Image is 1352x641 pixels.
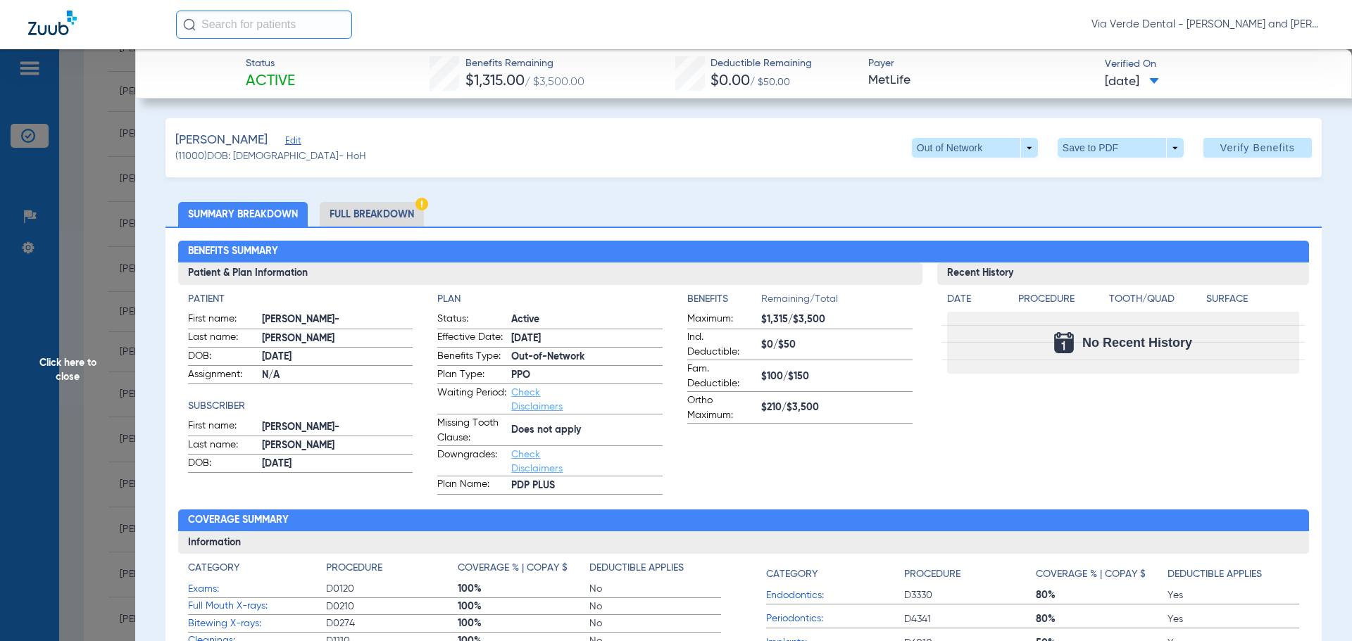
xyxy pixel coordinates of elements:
span: Benefits Remaining [465,56,584,71]
span: 100% [458,599,589,614]
span: Last name: [188,330,257,347]
span: 80% [1036,588,1168,602]
img: Search Icon [183,18,196,31]
button: Verify Benefits [1203,138,1312,158]
h2: Coverage Summary [178,509,1310,532]
span: No [589,582,721,596]
h4: Benefits [687,292,761,307]
button: Out of Network [912,138,1038,158]
span: [PERSON_NAME] [262,331,413,346]
span: D4341 [904,612,1036,626]
span: First name: [188,419,257,436]
span: $1,315.00 [465,74,525,89]
h4: Category [188,561,239,576]
span: 100% [458,616,589,630]
span: Verified On [1105,57,1329,72]
span: Maximum: [687,312,756,329]
span: [PERSON_NAME] [262,438,413,453]
h4: Procedure [904,567,960,582]
span: Active [511,312,663,327]
h4: Deductible Applies [1168,567,1262,582]
span: D3330 [904,588,1036,602]
span: No [589,599,721,614]
span: (11000) DOB: [DEMOGRAPHIC_DATA] - HoH [175,149,366,164]
h3: Information [178,531,1310,554]
span: Remaining/Total [761,292,913,312]
h3: Patient & Plan Information [178,262,922,285]
app-breakdown-title: Benefits [687,292,761,312]
span: Full Mouth X-rays: [188,599,326,614]
li: Full Breakdown [320,202,424,227]
div: Chat Widget [1282,573,1352,641]
li: Summary Breakdown [178,202,308,227]
span: Via Verde Dental - [PERSON_NAME] and [PERSON_NAME] DDS [1091,18,1324,32]
h3: Recent History [937,262,1310,285]
span: [PERSON_NAME]- [262,312,413,327]
h4: Category [766,567,818,582]
span: Plan Name: [437,477,506,494]
app-breakdown-title: Deductible Applies [1168,561,1299,587]
span: [DATE] [262,350,413,364]
span: [DATE] [1105,73,1159,91]
app-breakdown-title: Surface [1206,292,1299,312]
app-breakdown-title: Procedure [1018,292,1104,312]
span: Ortho Maximum: [687,393,756,423]
span: Waiting Period: [437,386,506,414]
span: Yes [1168,588,1299,602]
span: Ind. Deductible: [687,330,756,360]
app-breakdown-title: Coverage % | Copay $ [458,561,589,580]
h4: Subscriber [188,399,413,414]
app-breakdown-title: Plan [437,292,663,307]
span: No Recent History [1082,336,1192,350]
app-breakdown-title: Procedure [904,561,1036,587]
app-breakdown-title: Category [188,561,326,580]
span: Assignment: [188,367,257,384]
app-breakdown-title: Date [947,292,1006,312]
span: $100/$150 [761,369,913,384]
h4: Coverage % | Copay $ [1036,567,1146,582]
span: Yes [1168,612,1299,626]
span: Payer [868,56,1093,71]
span: [DATE] [511,331,663,346]
h4: Procedure [326,561,382,576]
img: Hazard [415,198,428,210]
span: Does not apply [511,423,663,438]
span: Exams: [188,582,326,597]
span: [PERSON_NAME]- [262,420,413,435]
span: D0210 [326,599,458,614]
app-breakdown-title: Tooth/Quad [1109,292,1202,312]
span: MetLife [868,72,1093,89]
span: Status: [437,312,506,329]
span: Out-of-Network [511,350,663,364]
span: / $3,500.00 [525,77,584,88]
span: Edit [285,136,298,149]
h4: Deductible Applies [589,561,684,576]
span: Active [246,72,295,91]
span: Periodontics: [766,611,904,626]
app-breakdown-title: Coverage % | Copay $ [1036,561,1168,587]
h4: Surface [1206,292,1299,307]
h4: Date [947,292,1006,307]
span: 100% [458,582,589,596]
span: Benefits Type: [437,349,506,366]
span: D0274 [326,616,458,630]
h4: Patient [188,292,413,307]
span: $0/$50 [761,338,913,353]
img: Zuub Logo [28,11,77,35]
span: Effective Date: [437,330,506,347]
span: [PERSON_NAME] [175,132,268,149]
span: 80% [1036,612,1168,626]
button: Save to PDF [1058,138,1184,158]
span: DOB: [188,456,257,473]
app-breakdown-title: Deductible Applies [589,561,721,580]
span: $210/$3,500 [761,400,913,415]
h4: Coverage % | Copay $ [458,561,568,576]
span: No [589,616,721,630]
app-breakdown-title: Category [766,561,904,587]
span: First name: [188,312,257,329]
span: PPO [511,368,663,383]
span: Downgrades: [437,448,506,476]
app-breakdown-title: Procedure [326,561,458,580]
span: $1,315/$3,500 [761,312,913,327]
